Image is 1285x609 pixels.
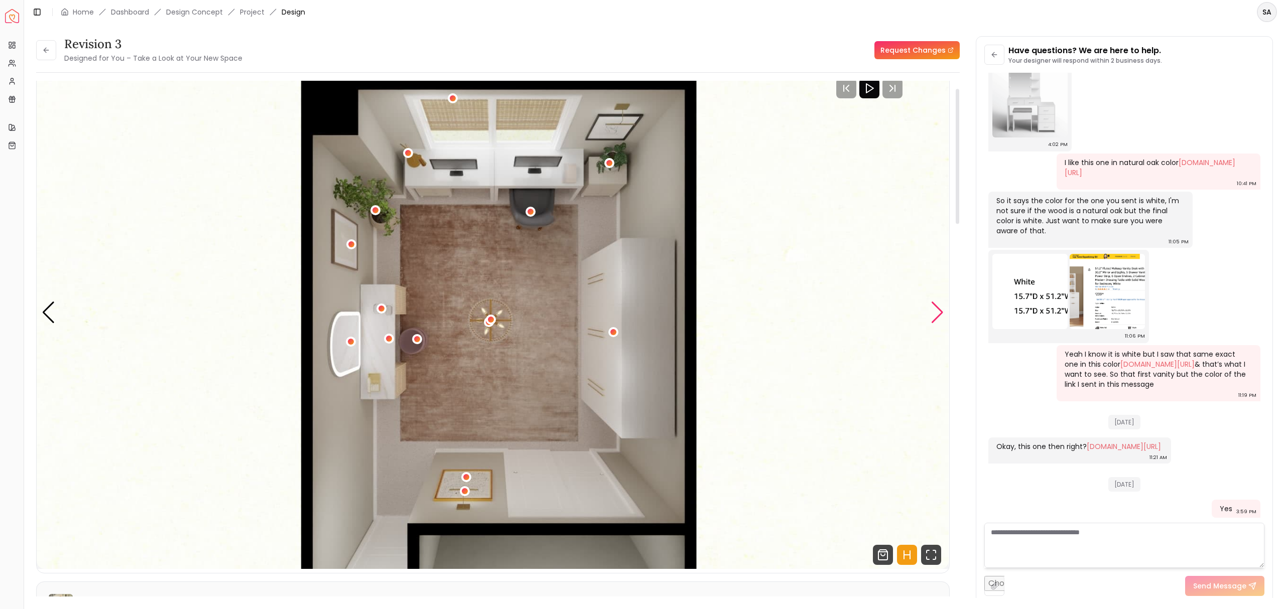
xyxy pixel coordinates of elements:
p: Your designer will respond within 2 business days. [1008,57,1162,65]
img: Spacejoy Logo [5,9,19,23]
div: So it says the color for the one you sent is white, I'm not sure if the wood is a natural oak but... [996,196,1183,236]
div: Okay, this one then right? [996,441,1161,451]
span: SA [1258,3,1276,21]
a: Dashboard [111,7,149,17]
h3: Revision 3 [64,36,242,52]
div: Yes [1220,504,1232,514]
span: Design [282,7,305,17]
div: Next slide [931,301,944,324]
svg: Play [863,82,875,94]
div: 11:21 AM [1149,452,1167,463]
a: [DOMAIN_NAME][URL] [1087,441,1161,451]
img: Chat Image [992,254,1068,329]
button: SA [1257,2,1277,22]
div: 11:19 PM [1238,390,1256,400]
a: Request Changes [874,41,960,59]
div: 10:41 PM [1237,179,1256,189]
img: Chat Image [1070,254,1145,329]
a: Spacejoy [5,9,19,23]
div: 4:02 PM [1048,139,1068,149]
img: Design Render 5 [37,56,949,569]
svg: Fullscreen [921,545,941,565]
div: 5 / 5 [37,56,949,569]
img: Chat Image [992,62,1068,137]
a: Project [240,7,265,17]
li: Design Concept [166,7,223,17]
a: [DOMAIN_NAME][URL] [1120,359,1195,369]
span: [DATE] [1108,415,1140,429]
div: 3:59 PM [1236,507,1256,517]
div: 11:05 PM [1169,237,1189,247]
div: Yeah I know it is white but I saw that same exact one in this color & that’s what I want to see. ... [1065,349,1251,389]
div: Previous slide [42,301,55,324]
div: Carousel [37,56,949,569]
svg: Shop Products from this design [873,545,893,565]
p: Have questions? We are here to help. [1008,45,1162,57]
nav: breadcrumb [61,7,305,17]
svg: Hotspots Toggle [897,545,917,565]
span: [DATE] [1108,477,1140,492]
a: [DOMAIN_NAME][URL] [1065,158,1235,178]
a: Home [73,7,94,17]
small: Designed for You – Take a Look at Your New Space [64,53,242,63]
div: I like this one in natural oak color [1065,158,1251,178]
div: 11:06 PM [1125,331,1145,341]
